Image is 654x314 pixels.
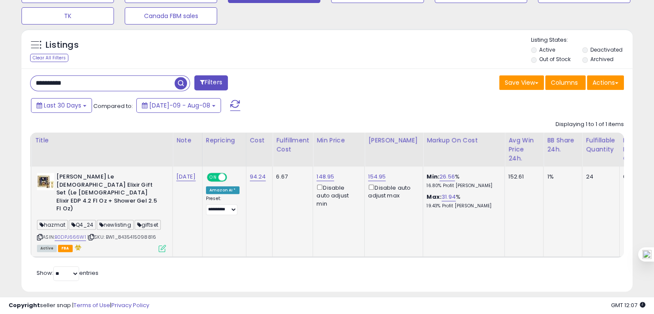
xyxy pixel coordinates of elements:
button: Actions [587,75,624,90]
a: 154.95 [368,172,386,181]
th: The percentage added to the cost of goods (COGS) that forms the calculator for Min & Max prices. [423,132,505,166]
div: Avg Win Price 24h. [508,136,540,163]
b: Min: [427,172,439,181]
button: [DATE]-09 - Aug-08 [136,98,221,113]
button: Canada FBM sales [125,7,217,25]
button: Last 30 Days [31,98,92,113]
span: | SKU: BW1_8435415098816 [87,234,156,240]
span: OFF [226,174,239,181]
button: Filters [194,75,228,90]
div: Repricing [206,136,243,145]
div: Clear All Filters [30,54,68,62]
div: Amazon AI * [206,186,239,194]
p: 16.80% Profit [PERSON_NAME] [427,183,498,189]
a: 26.56 [439,172,455,181]
div: Markup on Cost [427,136,501,145]
div: 152.61 [508,173,537,181]
div: Fulfillable Quantity [586,136,615,154]
label: Archived [590,55,613,63]
label: Active [539,46,555,53]
span: 2025-09-8 12:07 GMT [611,301,645,309]
span: newlisting [97,220,134,230]
div: Title [35,136,169,145]
div: seller snap | | [9,302,149,310]
div: Disable auto adjust min [316,183,358,208]
div: FBA inbound Qty [623,136,649,163]
span: Last 30 Days [44,101,81,110]
span: Columns [551,78,578,87]
span: hazmat [37,220,68,230]
button: TK [21,7,114,25]
div: 0 [623,173,646,181]
img: one_i.png [642,250,651,259]
span: [DATE]-09 - Aug-08 [149,101,210,110]
a: Privacy Policy [111,301,149,309]
label: Deactivated [590,46,622,53]
span: giftset [135,220,161,230]
div: Note [176,136,199,145]
div: ASIN: [37,173,166,251]
div: % [427,173,498,189]
a: 94.24 [250,172,266,181]
h5: Listings [46,39,79,51]
span: Compared to: [93,102,133,110]
a: 148.95 [316,172,334,181]
div: 24 [586,173,612,181]
strong: Copyright [9,301,40,309]
div: Disable auto adjust max [368,183,416,200]
button: Save View [499,75,544,90]
p: Listing States: [531,36,633,44]
span: All listings currently available for purchase on Amazon [37,245,57,252]
div: 6.67 [276,173,306,181]
a: B0DPJ666W1 [55,234,86,241]
span: ON [208,174,218,181]
img: 51El1iBISQL._SL40_.jpg [37,173,54,190]
a: Terms of Use [74,301,110,309]
div: Fulfillment Cost [276,136,309,154]
span: Q4_24 [69,220,96,230]
div: Cost [250,136,269,145]
a: 31.94 [442,193,456,201]
p: 19.43% Profit [PERSON_NAME] [427,203,498,209]
div: 1% [547,173,575,181]
b: [PERSON_NAME] Le [DEMOGRAPHIC_DATA] Elixir Gift Set (Le [DEMOGRAPHIC_DATA] Elixir EDP 4.2 Fl Oz +... [56,173,161,215]
div: Preset: [206,196,239,215]
label: Out of Stock [539,55,571,63]
div: BB Share 24h. [547,136,578,154]
i: hazardous material [73,244,82,250]
button: Columns [545,75,586,90]
div: Displaying 1 to 1 of 1 items [556,120,624,129]
div: % [427,193,498,209]
a: [DATE] [176,172,196,181]
span: FBA [58,245,73,252]
span: Show: entries [37,269,98,277]
div: Min Price [316,136,361,145]
div: [PERSON_NAME] [368,136,419,145]
b: Max: [427,193,442,201]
